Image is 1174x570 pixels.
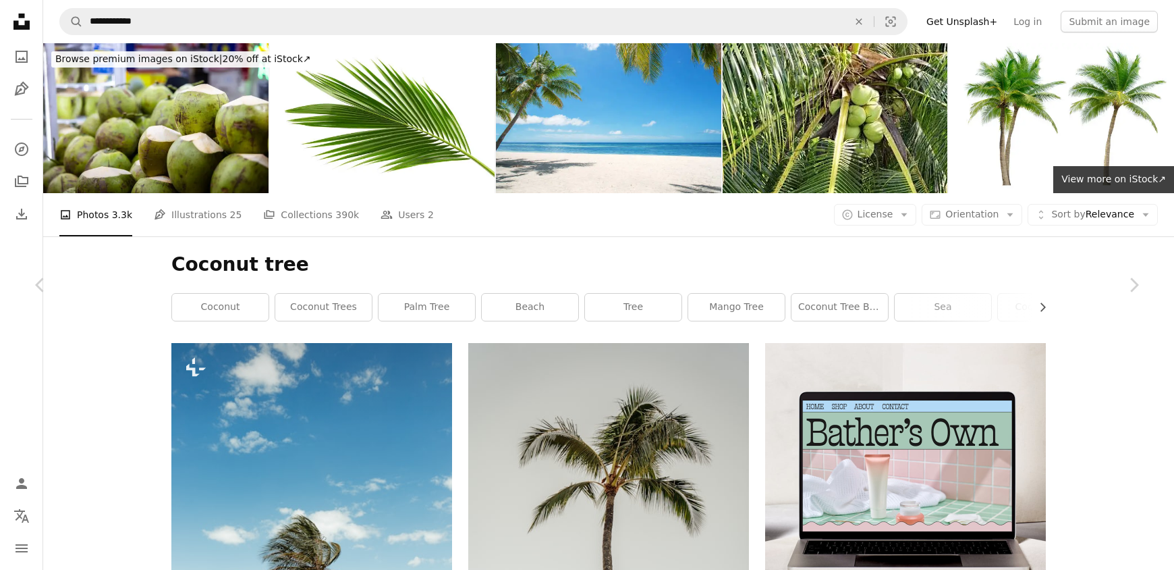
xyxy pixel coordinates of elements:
button: Submit an image [1061,11,1158,32]
a: sea [895,294,991,321]
span: Sort by [1051,209,1085,219]
button: Menu [8,535,35,562]
button: License [834,204,917,226]
button: Visual search [874,9,907,34]
button: Clear [844,9,874,34]
a: Collections 390k [263,193,359,236]
h1: Coconut tree [171,253,1046,277]
span: 25 [230,207,242,222]
img: Coconut leaves or Coconut fronds, Green plam leaves, Tropical foliage isolated on white backgroun... [270,43,495,193]
a: Next [1093,220,1174,350]
a: a palm tree in a field [171,548,452,560]
span: Relevance [1051,208,1134,222]
span: 2 [428,207,434,222]
a: Download History [8,201,35,228]
a: Browse premium images on iStock|20% off at iStock↗ [43,43,323,76]
span: License [858,209,893,219]
span: Browse premium images on iStock | [55,53,222,64]
a: coconut trees [275,294,372,321]
button: Language [8,502,35,529]
span: View more on iStock ↗ [1061,174,1166,184]
a: Explore [8,136,35,163]
button: scroll list to the right [1030,294,1046,321]
img: Fresh coconut. [43,43,269,193]
a: coconut [172,294,269,321]
a: coconut tree during daytime [468,548,749,560]
img: Coconut palm tree. [949,43,1174,193]
a: Log in / Sign up [8,470,35,497]
a: Illustrations 25 [154,193,242,236]
a: palm tree [379,294,475,321]
a: Users 2 [381,193,434,236]
a: tree [585,294,681,321]
a: coconut tree beach [791,294,888,321]
a: beach [482,294,578,321]
button: Sort byRelevance [1028,204,1158,226]
div: 20% off at iStock ↗ [51,51,315,68]
a: Collections [8,168,35,195]
a: Photos [8,43,35,70]
a: Log in [1005,11,1050,32]
a: coconut leaf [998,294,1094,321]
button: Search Unsplash [60,9,83,34]
a: Illustrations [8,76,35,103]
span: 390k [335,207,359,222]
a: mango tree [688,294,785,321]
span: Orientation [945,209,999,219]
img: Coconuts on a coconut tree [723,43,948,193]
a: View more on iStock↗ [1053,166,1174,193]
form: Find visuals sitewide [59,8,907,35]
img: Tropical Paradise Landscape [496,43,721,193]
button: Orientation [922,204,1022,226]
a: Get Unsplash+ [918,11,1005,32]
